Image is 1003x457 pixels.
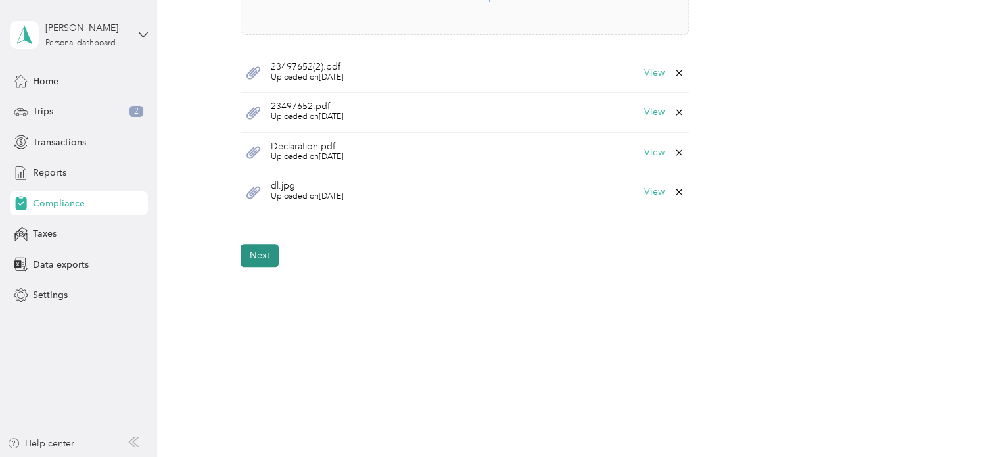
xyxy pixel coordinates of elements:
[45,21,128,35] div: [PERSON_NAME]
[33,288,68,302] span: Settings
[271,102,344,111] span: 23497652.pdf
[271,151,344,163] span: Uploaded on [DATE]
[271,181,344,191] span: dl.jpg
[271,191,344,203] span: Uploaded on [DATE]
[33,166,66,180] span: Reports
[129,106,143,118] span: 2
[33,197,85,210] span: Compliance
[644,68,665,78] button: View
[271,62,344,72] span: 23497652(2).pdf
[33,135,86,149] span: Transactions
[33,105,53,118] span: Trips
[929,383,1003,457] iframe: Everlance-gr Chat Button Frame
[644,187,665,197] button: View
[7,437,74,450] button: Help center
[33,258,89,272] span: Data exports
[241,244,279,267] button: Next
[33,227,57,241] span: Taxes
[33,74,58,88] span: Home
[271,111,344,123] span: Uploaded on [DATE]
[644,108,665,117] button: View
[644,148,665,157] button: View
[271,72,344,84] span: Uploaded on [DATE]
[271,142,344,151] span: Declaration.pdf
[45,39,116,47] div: Personal dashboard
